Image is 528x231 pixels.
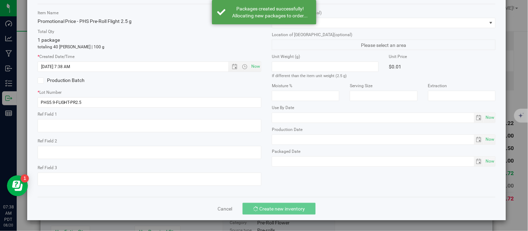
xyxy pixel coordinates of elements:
label: Ref Field 3 [38,165,261,171]
div: Packages created successfully! Allocating new packages to order... [229,5,311,19]
span: Set Current date [250,61,262,72]
label: Location of [GEOGRAPHIC_DATA] [272,32,496,38]
label: Ref Field 2 [38,138,261,144]
label: Serving Size [350,83,417,89]
small: If different than the item unit weight (2.5 g) [272,74,347,78]
span: Open the time view [239,64,251,69]
span: Set Current date [484,156,496,166]
label: Unit Price [389,53,496,60]
label: Production Date [272,126,496,133]
label: Lot Number [38,89,261,96]
label: Total Qty [38,28,261,35]
label: Extraction [428,83,496,89]
label: Use By Date [272,105,496,111]
span: select [484,135,495,145]
span: Set Current date [484,134,496,145]
div: Promotional Price - PHS Pre-Roll Flight 2.5 g [38,18,261,25]
span: Create new inventory [259,206,305,212]
p: totaling 40 [PERSON_NAME] | 100 g [38,44,261,50]
label: Area of New Pkg [272,10,496,16]
label: Created Date/Time [38,53,261,60]
button: Create new inventory [243,203,316,215]
span: select [484,157,495,166]
span: Set Current date [484,113,496,123]
label: Moisture % [272,83,339,89]
label: Item Name [38,10,261,16]
div: $0.01 [389,61,496,72]
span: select [474,157,484,166]
span: select [474,135,484,145]
span: select [474,113,484,123]
a: Cancel [218,205,232,212]
span: Open the date view [229,64,241,69]
label: Ref Field 1 [38,111,261,117]
span: Please select an area [272,40,496,50]
span: (optional) [334,32,353,37]
iframe: Resource center unread badge [21,174,29,183]
span: 1 package [38,37,60,43]
span: select [484,113,495,123]
iframe: Resource center [7,175,28,196]
label: Production Batch [38,77,144,84]
label: Packaged Date [272,148,496,155]
label: Unit Weight (g) [272,53,379,60]
span: None [272,18,487,28]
